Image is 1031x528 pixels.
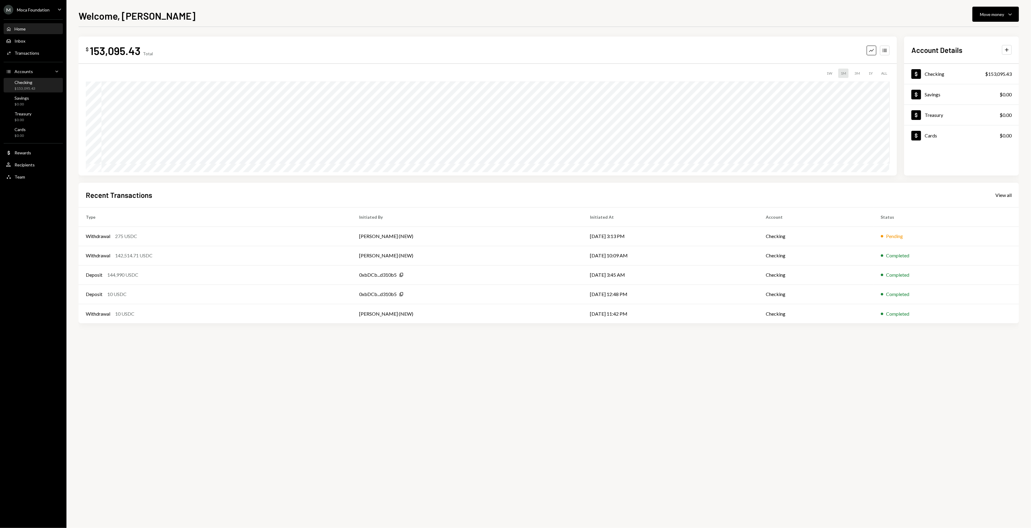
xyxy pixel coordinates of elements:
[115,310,134,317] div: 10 USDC
[14,133,26,138] div: $0.00
[852,69,862,78] div: 3M
[4,109,63,124] a: Treasury$0.00
[1000,132,1012,139] div: $0.00
[359,291,397,298] div: 0xbDCb...d310b5
[904,125,1019,146] a: Cards$0.00
[4,94,63,108] a: Savings$0.00
[14,50,39,56] div: Transactions
[985,70,1012,78] div: $153,095.43
[866,69,875,78] div: 1Y
[911,45,962,55] h2: Account Details
[4,78,63,92] a: Checking$153,095.43
[886,271,910,278] div: Completed
[759,227,873,246] td: Checking
[14,127,26,132] div: Cards
[925,92,940,97] div: Savings
[4,171,63,182] a: Team
[143,51,153,56] div: Total
[14,162,35,167] div: Recipients
[86,310,110,317] div: Withdrawal
[925,133,937,138] div: Cards
[17,7,50,12] div: Moca Foundation
[352,304,583,323] td: [PERSON_NAME] (NEW)
[86,252,110,259] div: Withdrawal
[4,47,63,58] a: Transactions
[14,102,29,107] div: $0.00
[759,285,873,304] td: Checking
[4,125,63,140] a: Cards$0.00
[14,118,31,123] div: $0.00
[904,64,1019,84] a: Checking$153,095.43
[925,112,943,118] div: Treasury
[86,190,152,200] h2: Recent Transactions
[79,10,195,22] h1: Welcome, [PERSON_NAME]
[904,84,1019,105] a: Savings$0.00
[583,265,759,285] td: [DATE] 3:45 AM
[115,252,153,259] div: 142,514.71 USDC
[4,5,13,14] div: M
[980,11,1004,18] div: Move money
[14,95,29,101] div: Savings
[759,304,873,323] td: Checking
[352,246,583,265] td: [PERSON_NAME] (NEW)
[879,69,890,78] div: ALL
[4,66,63,77] a: Accounts
[4,159,63,170] a: Recipients
[86,233,110,240] div: Withdrawal
[14,69,33,74] div: Accounts
[107,271,138,278] div: 144,990 USDC
[107,291,127,298] div: 10 USDC
[4,35,63,46] a: Inbox
[886,233,903,240] div: Pending
[886,252,910,259] div: Completed
[115,233,137,240] div: 275 USDC
[4,23,63,34] a: Home
[925,71,944,77] div: Checking
[759,246,873,265] td: Checking
[352,227,583,246] td: [PERSON_NAME] (NEW)
[583,246,759,265] td: [DATE] 10:09 AM
[1000,111,1012,119] div: $0.00
[583,207,759,227] th: Initiated At
[14,150,31,155] div: Rewards
[886,310,910,317] div: Completed
[759,265,873,285] td: Checking
[14,26,26,31] div: Home
[874,207,1019,227] th: Status
[14,111,31,116] div: Treasury
[86,291,102,298] div: Deposit
[79,207,352,227] th: Type
[14,38,25,43] div: Inbox
[583,227,759,246] td: [DATE] 3:13 PM
[904,105,1019,125] a: Treasury$0.00
[86,271,102,278] div: Deposit
[14,86,35,91] div: $153,095.43
[995,192,1012,198] a: View all
[14,174,25,179] div: Team
[1000,91,1012,98] div: $0.00
[759,207,873,227] th: Account
[583,304,759,323] td: [DATE] 11:42 PM
[886,291,910,298] div: Completed
[972,7,1019,22] button: Move money
[824,69,835,78] div: 1W
[14,80,35,85] div: Checking
[352,207,583,227] th: Initiated By
[90,44,140,57] div: 153,095.43
[86,46,89,52] div: $
[838,69,849,78] div: 1M
[359,271,397,278] div: 0xbDCb...d310b5
[583,285,759,304] td: [DATE] 12:48 PM
[4,147,63,158] a: Rewards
